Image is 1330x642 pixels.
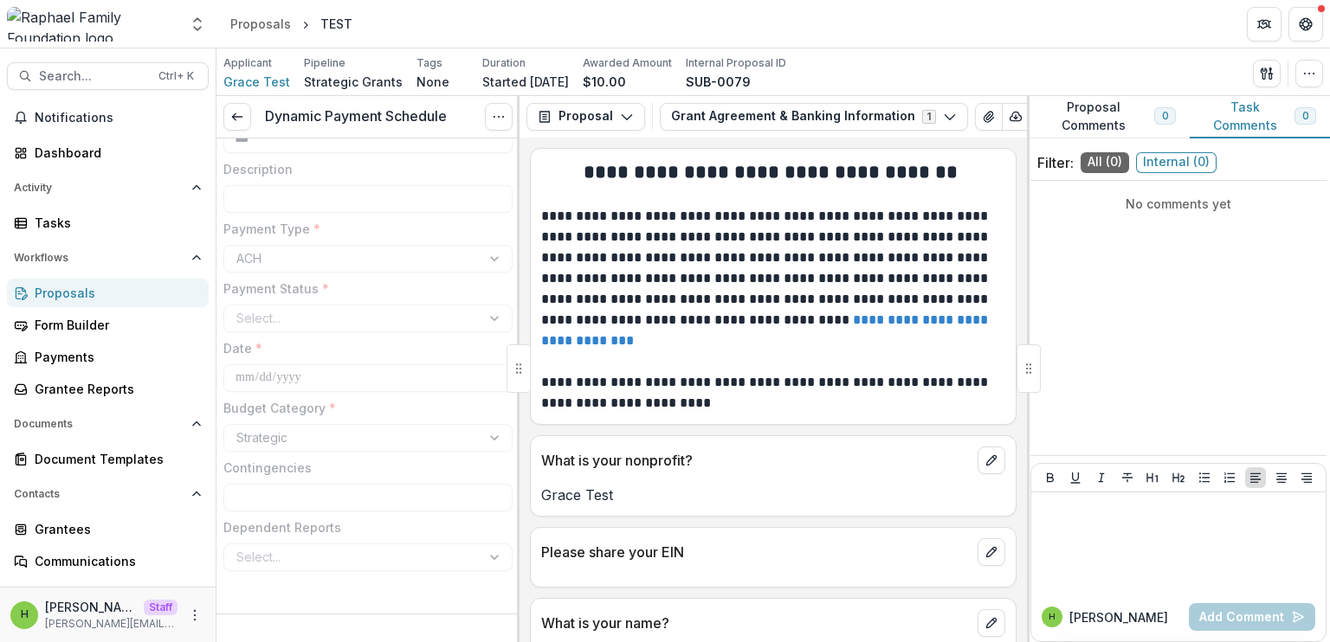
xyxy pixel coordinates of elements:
[7,582,209,610] button: Open Data & Reporting
[35,552,195,570] div: Communications
[7,480,209,508] button: Open Contacts
[1194,467,1215,488] button: Bullet List
[223,160,502,178] label: Description
[184,605,205,626] button: More
[223,399,502,417] label: Budget Category
[35,144,195,162] div: Dashboard
[1142,467,1163,488] button: Heading 1
[541,450,971,471] p: What is your nonprofit?
[7,279,209,307] a: Proposals
[975,103,1003,131] button: View Attached Files
[7,138,209,167] a: Dashboard
[14,182,184,194] span: Activity
[1027,96,1190,138] button: Proposal Comments
[526,103,645,131] button: Proposal
[320,15,352,33] div: TEST
[1288,7,1323,42] button: Get Help
[978,446,1005,474] button: edit
[1219,467,1240,488] button: Ordered List
[482,55,526,71] p: Duration
[1037,195,1320,213] p: No comments yet
[1190,96,1330,138] button: Task Comments
[1091,467,1112,488] button: Italicize
[1189,603,1315,631] button: Add Comment
[482,73,569,91] p: Started [DATE]
[1162,110,1168,122] span: 0
[978,609,1005,637] button: edit
[35,111,202,125] span: Notifications
[230,15,291,33] div: Proposals
[7,445,209,473] a: Document Templates
[223,73,290,91] a: Grace Test
[1168,467,1189,488] button: Heading 2
[686,73,751,91] p: SUB-0079
[416,73,449,91] p: None
[1037,152,1074,173] p: Filter:
[541,542,971,562] p: Please share your EIN
[1245,467,1266,488] button: Align Left
[35,348,195,366] div: Payments
[583,73,626,91] p: $10.00
[35,214,195,232] div: Tasks
[978,538,1005,566] button: edit
[223,459,502,477] label: Contingencies
[223,11,359,36] nav: breadcrumb
[7,547,209,575] a: Communications
[223,279,502,298] label: Payment Status
[45,598,137,616] p: [PERSON_NAME]
[7,174,209,202] button: Open Activity
[21,609,29,620] div: Himanshu
[1136,152,1217,173] span: Internal ( 0 )
[155,67,197,86] div: Ctrl + K
[660,103,968,131] button: Grant Agreement & Banking Information1
[39,69,148,84] span: Search...
[1065,467,1086,488] button: Underline
[7,515,209,543] a: Grantees
[7,62,209,90] button: Search...
[223,518,502,536] label: Dependent Reports
[223,11,298,36] a: Proposals
[485,103,513,131] button: Options
[1271,467,1292,488] button: Align Center
[7,375,209,403] a: Grantee Reports
[7,209,209,237] a: Tasks
[1296,467,1317,488] button: Align Right
[1069,608,1168,626] p: [PERSON_NAME]
[304,73,403,91] p: Strategic Grants
[265,108,447,125] h3: Dynamic Payment Schedule
[223,55,272,71] p: Applicant
[541,613,971,633] p: What is your name?
[35,284,195,302] div: Proposals
[7,311,209,339] a: Form Builder
[144,600,178,615] p: Staff
[14,418,184,430] span: Documents
[1049,613,1056,621] div: Himanshu
[686,55,786,71] p: Internal Proposal ID
[7,343,209,371] a: Payments
[1117,467,1138,488] button: Strike
[45,616,178,632] p: [PERSON_NAME][EMAIL_ADDRESS][DOMAIN_NAME]
[1247,7,1282,42] button: Partners
[185,7,210,42] button: Open entity switcher
[35,450,195,468] div: Document Templates
[541,485,1005,505] p: Grace Test
[304,55,345,71] p: Pipeline
[7,7,178,42] img: Raphael Family Foundation logo
[1081,152,1129,173] span: All ( 0 )
[7,244,209,272] button: Open Workflows
[223,220,502,238] label: Payment Type
[223,339,502,357] label: Date
[7,410,209,438] button: Open Documents
[35,520,195,538] div: Grantees
[583,55,672,71] p: Awarded Amount
[14,488,184,500] span: Contacts
[35,380,195,398] div: Grantee Reports
[14,252,184,264] span: Workflows
[1040,467,1061,488] button: Bold
[416,55,442,71] p: Tags
[1302,110,1308,122] span: 0
[7,104,209,132] button: Notifications
[35,316,195,334] div: Form Builder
